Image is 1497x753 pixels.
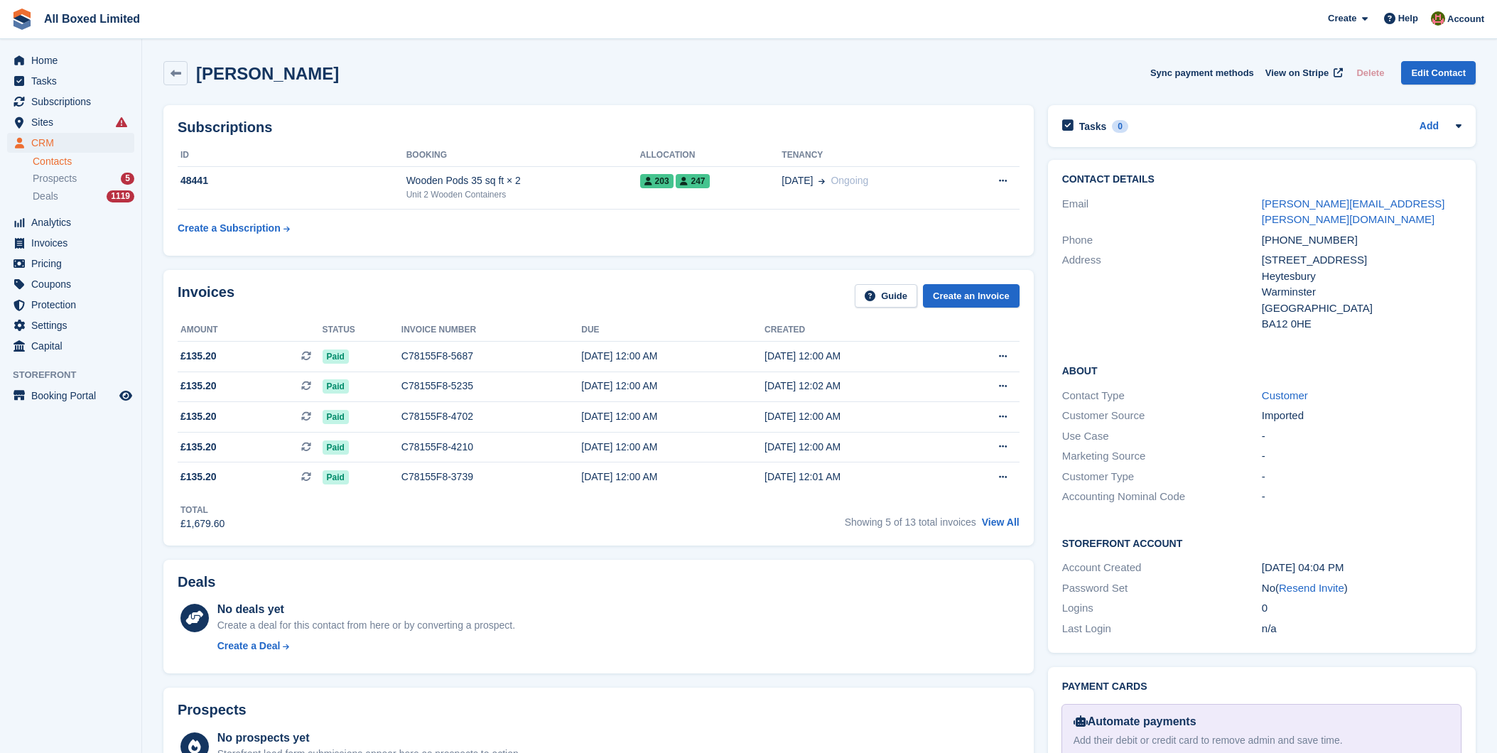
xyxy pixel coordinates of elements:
a: menu [7,92,134,112]
span: Coupons [31,274,117,294]
div: Logins [1062,600,1262,617]
div: No deals yet [217,601,515,618]
span: CRM [31,133,117,153]
span: £135.20 [180,379,217,394]
a: menu [7,295,134,315]
button: Sync payment methods [1150,61,1254,85]
div: [DATE] 12:00 AM [581,409,764,424]
div: Imported [1262,408,1461,424]
span: 247 [676,174,709,188]
span: Paid [323,379,349,394]
span: Showing 5 of 13 total invoices [845,516,976,528]
div: [DATE] 12:02 AM [764,379,948,394]
a: View All [982,516,1020,528]
a: Resend Invite [1279,582,1344,594]
div: Accounting Nominal Code [1062,489,1262,505]
div: [DATE] 12:00 AM [764,440,948,455]
h2: Storefront Account [1062,536,1461,550]
a: Prospects 5 [33,171,134,186]
a: Preview store [117,387,134,404]
span: £135.20 [180,349,217,364]
div: Automate payments [1074,713,1449,730]
a: menu [7,112,134,132]
img: stora-icon-8386f47178a22dfd0bd8f6a31ec36ba5ce8667c1dd55bd0f319d3a0aa187defe.svg [11,9,33,30]
div: - [1262,448,1461,465]
div: [DATE] 12:00 AM [764,409,948,424]
span: Sites [31,112,117,132]
div: [DATE] 12:00 AM [764,349,948,364]
span: Pricing [31,254,117,273]
th: Created [764,319,948,342]
a: menu [7,50,134,70]
span: Paid [323,410,349,424]
a: menu [7,71,134,91]
div: Total [180,504,225,516]
a: Add [1420,119,1439,135]
th: Booking [406,144,640,167]
div: - [1262,489,1461,505]
span: Home [31,50,117,70]
h2: Payment cards [1062,681,1461,693]
a: Create a Deal [217,639,515,654]
a: menu [7,336,134,356]
div: Contact Type [1062,388,1262,404]
h2: Tasks [1079,120,1107,133]
div: - [1262,428,1461,445]
div: [STREET_ADDRESS] [1262,252,1461,269]
div: [DATE] 12:01 AM [764,470,948,484]
div: Customer Source [1062,408,1262,424]
h2: Invoices [178,284,234,308]
div: Add their debit or credit card to remove admin and save time. [1074,733,1449,748]
div: Wooden Pods 35 sq ft × 2 [406,173,640,188]
div: Password Set [1062,580,1262,597]
div: Create a Deal [217,639,281,654]
a: menu [7,315,134,335]
img: Sharon Hawkins [1431,11,1445,26]
a: Create an Invoice [923,284,1020,308]
span: Storefront [13,368,141,382]
h2: [PERSON_NAME] [196,64,339,83]
span: Create [1328,11,1356,26]
span: 203 [640,174,674,188]
h2: About [1062,363,1461,377]
th: Allocation [640,144,782,167]
div: £1,679.60 [180,516,225,531]
div: - [1262,469,1461,485]
a: Customer [1262,389,1308,401]
div: [DATE] 12:00 AM [581,379,764,394]
div: [DATE] 12:00 AM [581,349,764,364]
span: Deals [33,190,58,203]
div: C78155F8-3739 [401,470,581,484]
div: Customer Type [1062,469,1262,485]
span: £135.20 [180,470,217,484]
a: menu [7,212,134,232]
a: menu [7,274,134,294]
span: Analytics [31,212,117,232]
div: [DATE] 12:00 AM [581,440,764,455]
div: Use Case [1062,428,1262,445]
a: Guide [855,284,917,308]
a: View on Stripe [1260,61,1346,85]
div: n/a [1262,621,1461,637]
div: Create a Subscription [178,221,281,236]
h2: Subscriptions [178,119,1020,136]
div: Account Created [1062,560,1262,576]
div: 48441 [178,173,406,188]
span: Capital [31,336,117,356]
th: Amount [178,319,323,342]
span: [DATE] [782,173,813,188]
div: C78155F8-5235 [401,379,581,394]
span: Paid [323,440,349,455]
span: Paid [323,470,349,484]
th: Tenancy [782,144,958,167]
span: Help [1398,11,1418,26]
div: C78155F8-4702 [401,409,581,424]
i: Smart entry sync failures have occurred [116,117,127,128]
div: Heytesbury [1262,269,1461,285]
div: [GEOGRAPHIC_DATA] [1262,300,1461,317]
div: C78155F8-5687 [401,349,581,364]
div: C78155F8-4210 [401,440,581,455]
div: BA12 0HE [1262,316,1461,332]
div: [PHONE_NUMBER] [1262,232,1461,249]
div: 0 [1112,120,1128,133]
